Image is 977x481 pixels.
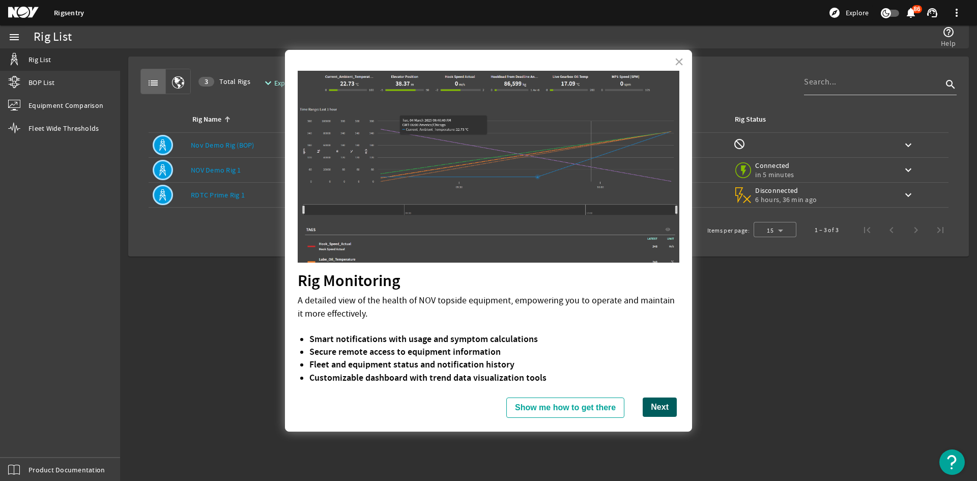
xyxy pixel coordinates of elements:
[28,77,54,88] span: BOP List
[28,123,99,133] span: Fleet Wide Thresholds
[941,38,956,48] span: Help
[942,26,955,38] mat-icon: help_outline
[34,32,72,42] div: Rig List
[309,372,547,384] strong: Customizable dashboard with trend data visualization tools
[755,170,798,179] span: in 5 minutes
[198,76,250,87] span: Total Rigs
[905,7,917,19] mat-icon: notifications
[192,114,221,125] div: Rig Name
[733,138,745,150] mat-icon: Rig Monitoring not available for this rig
[939,449,965,475] button: Open Resource Center
[309,358,514,371] strong: Fleet and equipment status and notification history
[944,78,957,91] i: search
[926,7,938,19] mat-icon: support_agent
[735,114,766,125] div: Rig Status
[902,189,914,201] mat-icon: keyboard_arrow_down
[191,165,241,175] a: NOV Demo Rig 1
[707,225,750,236] div: Items per page:
[643,398,677,417] button: Next
[8,31,20,43] mat-icon: menu
[309,346,501,358] strong: Secure remote access to equipment information
[28,100,103,110] span: Equipment Comparison
[309,333,538,345] strong: Smart notifications with usage and symptom calculations
[902,139,914,151] mat-icon: keyboard_arrow_down
[298,270,400,291] strong: Rig Monitoring
[274,78,306,88] span: Expand All
[28,54,51,65] span: Rig List
[147,77,159,89] mat-icon: list
[262,77,270,89] mat-icon: expand_more
[674,53,684,70] button: Close
[191,140,254,150] a: Nov Demo Rig (BOP)
[755,186,817,195] span: Disconnected
[191,190,245,200] a: RDTC Prime Rig 1
[198,77,214,87] div: 3
[828,7,841,19] mat-icon: explore
[28,465,105,475] span: Product Documentation
[506,398,624,418] button: Show me how to get there
[846,8,869,18] span: Explore
[298,294,679,320] p: A detailed view of the health of NOV topside equipment, empowering you to operate and maintain it...
[804,76,942,88] input: Search...
[815,225,839,235] div: 1 – 3 of 3
[755,161,798,170] span: Connected
[902,164,914,176] mat-icon: keyboard_arrow_down
[54,8,84,18] a: Rigsentry
[755,195,817,204] span: 6 hours, 36 min ago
